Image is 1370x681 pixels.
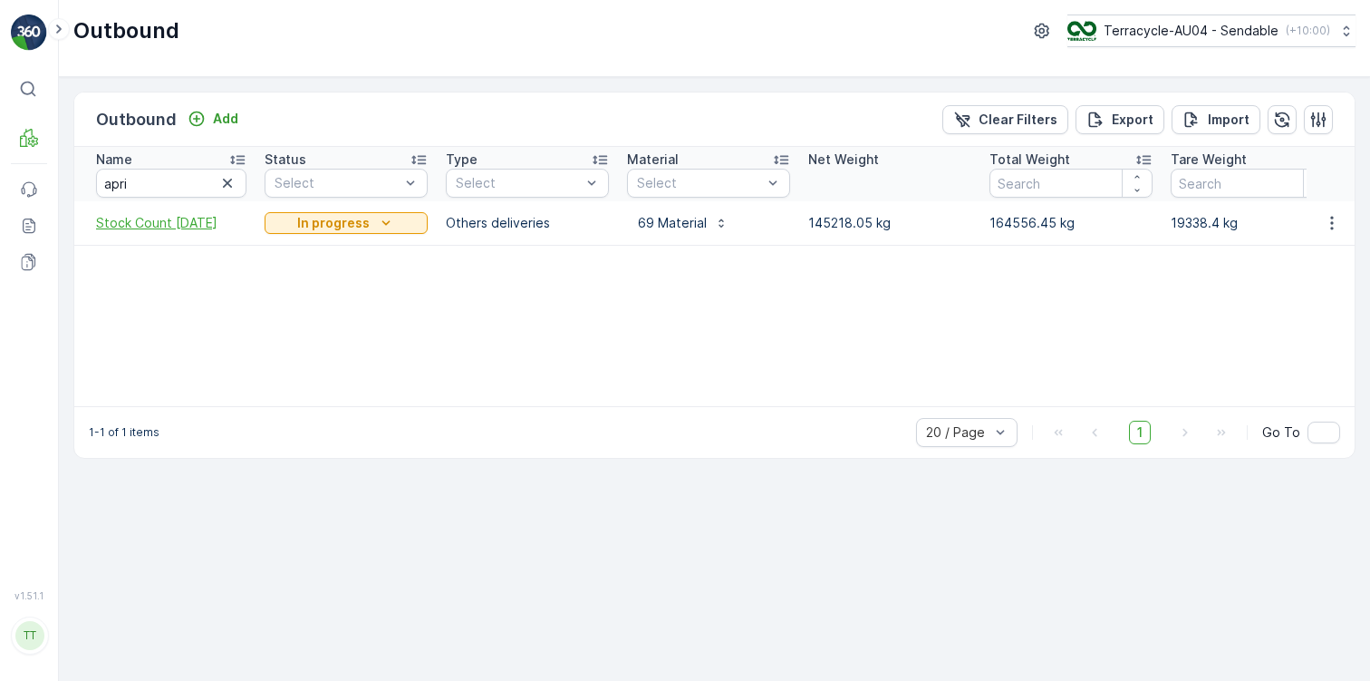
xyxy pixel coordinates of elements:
[265,212,428,234] button: In progress
[11,605,47,666] button: TT
[627,209,739,238] button: 69 Material
[96,169,246,198] input: Search
[180,108,246,130] button: Add
[446,214,609,232] p: Others deliveries
[73,16,179,45] p: Outbound
[1208,111,1249,129] p: Import
[979,111,1057,129] p: Clear Filters
[808,214,971,232] p: 145218.05 kg
[1076,105,1164,134] button: Export
[627,151,679,169] p: Material
[1172,105,1260,134] button: Import
[89,425,159,440] p: 1-1 of 1 items
[637,174,762,192] p: Select
[989,151,1070,169] p: Total Weight
[11,590,47,601] span: v 1.51.1
[989,169,1153,198] input: Search
[265,151,306,169] p: Status
[11,15,47,51] img: logo
[15,621,44,650] div: TT
[1286,24,1330,38] p: ( +10:00 )
[96,151,132,169] p: Name
[942,105,1068,134] button: Clear Filters
[213,110,238,128] p: Add
[808,151,879,169] p: Net Weight
[1171,169,1334,198] input: Search
[1104,22,1278,40] p: Terracycle-AU04 - Sendable
[989,214,1153,232] p: 164556.45 kg
[1171,151,1247,169] p: Tare Weight
[456,174,581,192] p: Select
[1067,21,1096,41] img: terracycle_logo.png
[96,214,246,232] a: Stock Count April 2025
[1112,111,1153,129] p: Export
[1262,423,1300,442] span: Go To
[297,214,370,232] p: In progress
[1171,214,1334,232] p: 19338.4 kg
[638,214,707,232] p: 69 Material
[1129,421,1151,444] span: 1
[96,107,177,132] p: Outbound
[275,174,400,192] p: Select
[96,214,246,232] span: Stock Count [DATE]
[446,151,478,169] p: Type
[1067,15,1356,47] button: Terracycle-AU04 - Sendable(+10:00)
